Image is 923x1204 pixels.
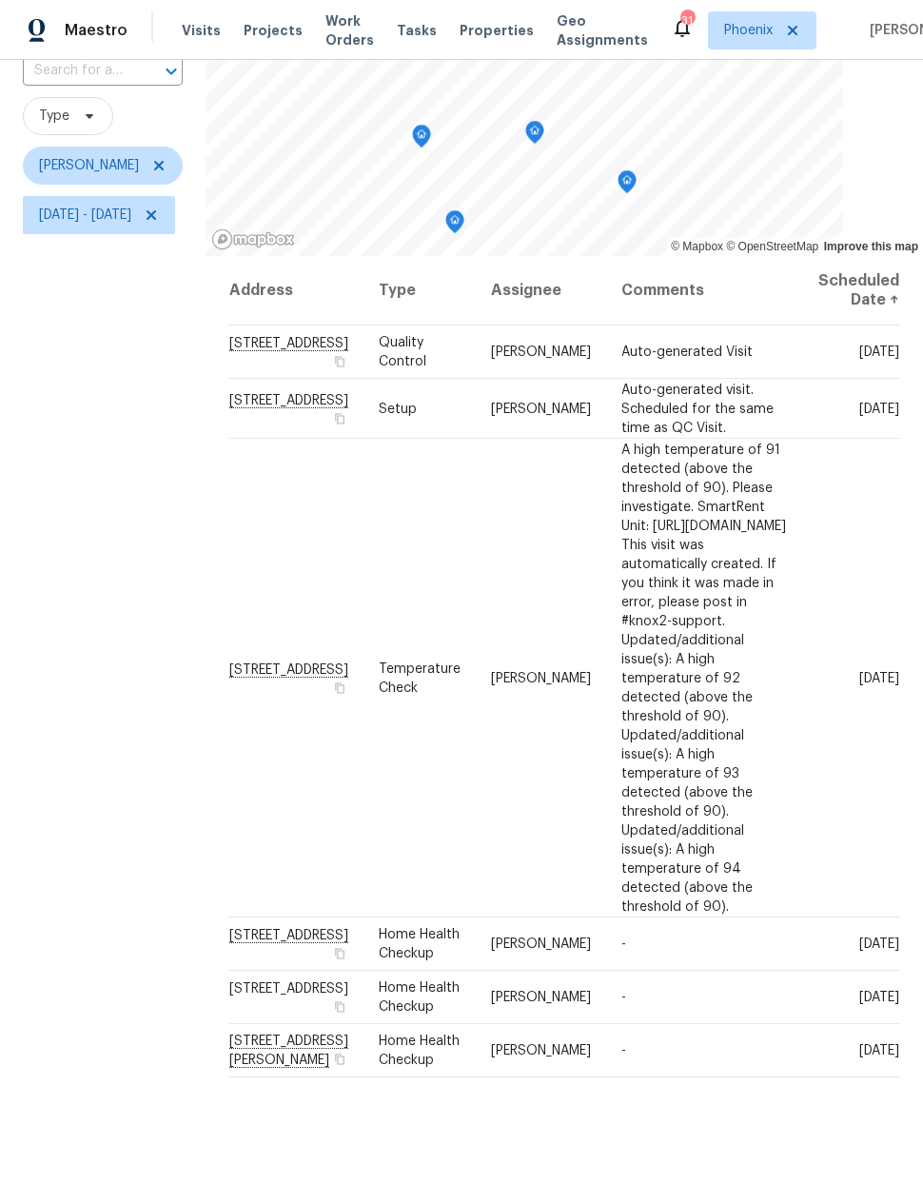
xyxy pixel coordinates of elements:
button: Copy Address [331,679,348,696]
span: Projects [244,21,303,40]
th: Address [228,256,363,326]
span: Geo Assignments [557,11,648,49]
button: Copy Address [331,998,348,1016]
span: Auto-generated Visit [621,345,753,359]
span: Home Health Checkup [379,1035,460,1067]
span: A high temperature of 91 detected (above the threshold of 90). Please investigate. SmartRent Unit... [621,443,786,913]
button: Copy Address [331,1051,348,1068]
span: Auto-generated visit. Scheduled for the same time as QC Visit. [621,383,774,434]
a: Improve this map [824,240,918,253]
div: Map marker [618,170,637,200]
span: Home Health Checkup [379,928,460,960]
span: [PERSON_NAME] [491,1044,591,1057]
th: Scheduled Date ↑ [803,256,900,326]
span: Temperature Check [379,661,461,694]
div: Map marker [445,210,464,240]
span: [DATE] [859,938,899,951]
button: Copy Address [331,409,348,426]
span: Properties [460,21,534,40]
span: [PERSON_NAME] [491,402,591,415]
div: Map marker [525,121,544,150]
button: Copy Address [331,353,348,370]
th: Assignee [476,256,606,326]
span: [STREET_ADDRESS] [229,982,348,996]
span: - [621,1044,626,1057]
span: [PERSON_NAME] [491,345,591,359]
span: [PERSON_NAME] [491,938,591,951]
span: Quality Control [379,336,426,368]
span: Home Health Checkup [379,981,460,1014]
span: [DATE] [859,991,899,1004]
th: Type [363,256,476,326]
th: Comments [606,256,803,326]
span: Type [39,107,69,126]
span: [DATE] [859,402,899,415]
a: OpenStreetMap [726,240,818,253]
button: Copy Address [331,945,348,962]
span: [DATE] [859,1044,899,1057]
span: Tasks [397,24,437,37]
span: [PERSON_NAME] [39,156,139,175]
span: [PERSON_NAME] [491,991,591,1004]
span: [PERSON_NAME] [491,671,591,684]
span: Setup [379,402,417,415]
span: Phoenix [724,21,773,40]
span: [DATE] [859,671,899,684]
div: 31 [680,11,694,30]
div: Map marker [412,125,431,154]
span: [DATE] - [DATE] [39,206,131,225]
span: Visits [182,21,221,40]
span: - [621,991,626,1004]
span: [DATE] [859,345,899,359]
button: Open [158,58,185,85]
span: - [621,938,626,951]
a: Mapbox homepage [211,228,295,250]
input: Search for an address... [23,56,129,86]
span: Maestro [65,21,128,40]
span: Work Orders [325,11,374,49]
a: Mapbox [671,240,723,253]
